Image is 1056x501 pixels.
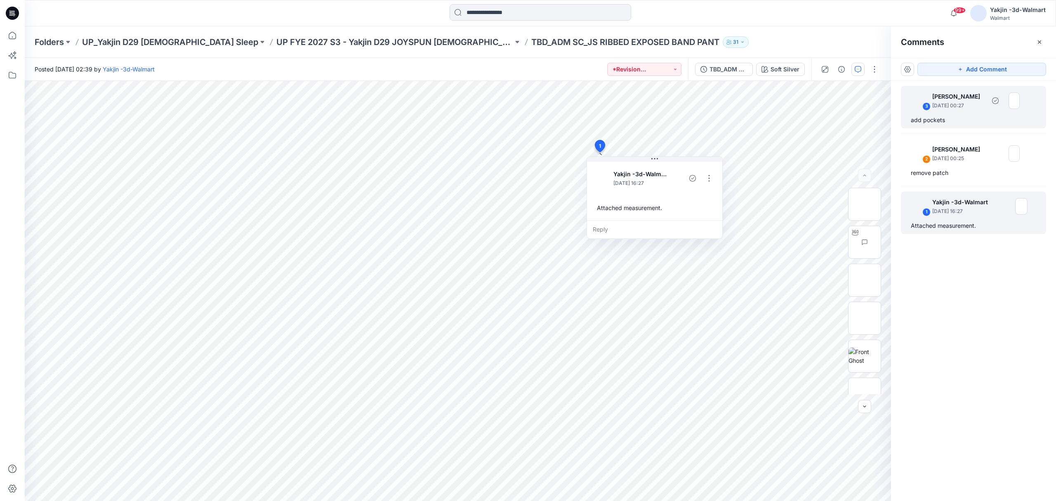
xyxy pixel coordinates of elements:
div: 3 [922,102,931,111]
span: 1 [599,142,601,150]
div: remove patch [911,168,1036,178]
p: 31 [733,38,738,47]
div: 2 [922,155,931,163]
img: Jennifer Yerkes [912,145,929,162]
button: Soft Silver [756,63,805,76]
button: Add Comment [917,63,1046,76]
img: avatar [970,5,987,21]
img: Jennifer Yerkes [912,92,929,109]
p: TBD_ADM SC_JS RIBBED EXPOSED BAND PANT [531,36,719,48]
p: Yakjin -3d-Walmart [932,197,992,207]
p: [PERSON_NAME] [932,144,985,154]
span: Posted [DATE] 02:39 by [35,65,155,73]
div: Attached measurement. [594,200,716,215]
p: [DATE] 16:27 [613,179,668,187]
div: Reply [587,220,722,239]
p: [PERSON_NAME] [932,92,985,102]
a: Yakjin -3d-Walmart [103,66,155,73]
a: Folders [35,36,64,48]
p: [DATE] 00:27 [932,102,985,110]
span: 99+ [953,7,966,14]
button: Details [835,63,848,76]
img: Yakjin -3d-Walmart [594,170,610,187]
img: Front Ghost [849,347,881,365]
img: Yakjin -3d-Walmart [912,198,929,215]
div: TBD_ADM SC_JS RIBBED EXPOSED BAND PANT [709,65,747,74]
h2: Comments [901,37,944,47]
p: Yakjin -3d-Walmart [613,169,668,179]
button: TBD_ADM SC_JS RIBBED EXPOSED BAND PANT [695,63,753,76]
a: UP FYE 2027 S3 - Yakjin D29 JOYSPUN [DEMOGRAPHIC_DATA] Sleepwear [276,36,513,48]
div: 1 [922,208,931,216]
a: UP_Yakjin D29 [DEMOGRAPHIC_DATA] Sleep [82,36,258,48]
p: [DATE] 16:27 [932,207,992,215]
div: add pockets [911,115,1036,125]
div: Yakjin -3d-Walmart [990,5,1046,15]
div: Attached measurement. [911,221,1036,231]
div: Soft Silver [771,65,799,74]
p: [DATE] 00:25 [932,154,985,163]
button: 31 [723,36,749,48]
div: Walmart [990,15,1046,21]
